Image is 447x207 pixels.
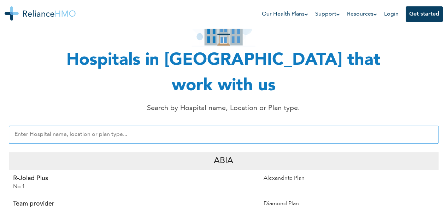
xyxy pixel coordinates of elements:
[5,6,76,21] img: Reliance HMO's Logo
[65,103,383,114] p: Search by Hospital name, Location or Plan type.
[9,126,439,144] input: Enter Hospital name, location or plan type...
[315,10,340,18] a: Support
[264,174,434,183] p: Alexandrite Plan
[214,155,233,167] p: Abia
[347,10,377,18] a: Resources
[13,183,255,191] p: No 1
[262,10,308,18] a: Our Health Plans
[13,174,255,183] p: R-Jolad Plus
[47,48,400,99] h1: Hospitals in [GEOGRAPHIC_DATA] that work with us
[384,11,399,17] a: Login
[406,6,443,22] button: Get started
